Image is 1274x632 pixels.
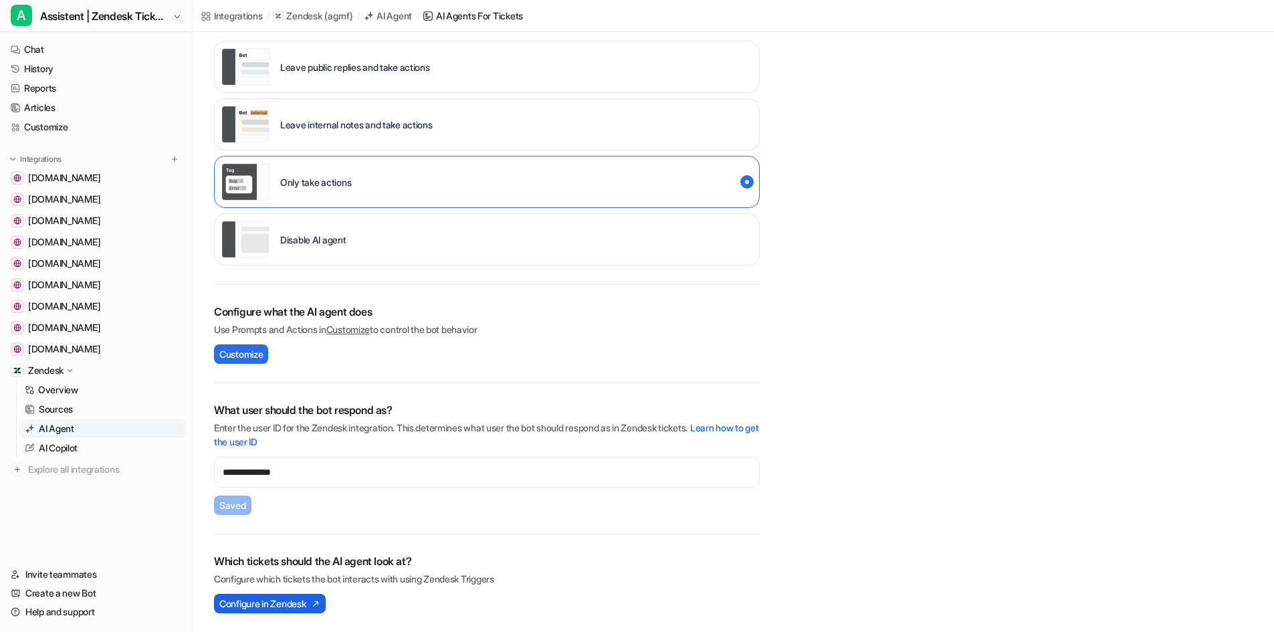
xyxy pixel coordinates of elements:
p: Zendesk [286,9,322,23]
a: www.inselexpress.de[DOMAIN_NAME] [5,211,187,230]
a: Reports [5,79,187,98]
img: www.inselparker.de [13,281,21,289]
p: Configure which tickets the bot interacts with using Zendesk Triggers [214,572,760,586]
span: [DOMAIN_NAME] [28,214,100,227]
a: Customize [5,118,187,136]
span: [DOMAIN_NAME] [28,300,100,313]
img: menu_add.svg [170,154,179,164]
div: live::external_reply [214,41,760,93]
img: www.inselexpress.de [13,217,21,225]
p: Overview [38,383,78,397]
a: www.inselparker.de[DOMAIN_NAME] [5,276,187,294]
p: Only take actions [280,175,351,189]
a: Integrations [201,9,263,23]
p: Disable AI agent [280,233,346,247]
a: AI Agents for tickets [423,9,523,23]
div: Integrations [214,9,263,23]
a: AI Agent [363,9,412,23]
img: Leave internal notes and take actions [221,106,270,143]
img: www.inselfaehre.de [13,195,21,203]
a: Invite teammates [5,565,187,584]
p: AI Agent [39,422,74,435]
p: Enter the user ID for the Zendesk integration. This determines what user the bot should respond a... [214,421,760,449]
span: / [267,10,270,22]
img: explore all integrations [11,463,24,476]
span: / [357,10,360,22]
span: [DOMAIN_NAME] [28,257,100,270]
a: Articles [5,98,187,117]
span: A [11,5,32,26]
a: www.frisonaut.de[DOMAIN_NAME] [5,169,187,187]
p: Leave public replies and take actions [280,60,430,74]
p: Leave internal notes and take actions [280,118,433,132]
h2: Which tickets should the AI agent look at? [214,553,760,569]
a: www.inselfaehre.de[DOMAIN_NAME] [5,190,187,209]
img: Disable AI agent [221,221,270,258]
img: www.frisonaut.de [13,174,21,182]
div: live::internal_reply [214,98,760,150]
a: www.inselflieger.de[DOMAIN_NAME] [5,297,187,316]
span: Saved [219,498,246,512]
div: AI Agents for tickets [436,9,523,23]
a: Learn how to get the user ID [214,422,759,447]
span: [DOMAIN_NAME] [28,321,100,334]
a: Overview [19,381,187,399]
span: / [416,10,419,22]
button: Integrations [5,152,66,166]
span: Configure in Zendesk [219,597,306,611]
div: live::disabled [214,156,760,208]
span: [DOMAIN_NAME] [28,342,100,356]
img: www.inselflieger.de [13,302,21,310]
span: [DOMAIN_NAME] [28,193,100,206]
div: AI Agent [377,9,412,23]
img: www.inselbus-norderney.de [13,324,21,332]
img: Zendesk [13,366,21,375]
img: Leave public replies and take actions [221,48,270,86]
a: History [5,60,187,78]
p: Integrations [20,154,62,165]
img: www.inseltouristik.de [13,259,21,268]
a: www.inseltouristik.de[DOMAIN_NAME] [5,254,187,273]
button: Saved [214,496,251,515]
button: Configure in Zendesk [214,594,326,613]
span: [DOMAIN_NAME] [28,235,100,249]
span: Explore all integrations [28,459,181,480]
a: Explore all integrations [5,460,187,479]
span: Assistent | Zendesk Tickets [40,7,169,25]
span: [DOMAIN_NAME] [28,171,100,185]
a: Chat [5,40,187,59]
h2: Configure what the AI agent does [214,304,760,320]
h2: What user should the bot respond as? [214,402,760,418]
a: www.inselfracht.de[DOMAIN_NAME] [5,340,187,358]
p: AI Copilot [39,441,78,455]
a: AI Agent [19,419,187,438]
span: [DOMAIN_NAME] [28,278,100,292]
img: expand menu [8,154,17,164]
a: www.inselbus-norderney.de[DOMAIN_NAME] [5,318,187,337]
a: Sources [19,400,187,419]
a: AI Copilot [19,439,187,457]
img: www.nordsee-bike.de [13,238,21,246]
a: Create a new Bot [5,584,187,603]
p: Sources [39,403,73,416]
div: paused::disabled [214,213,760,266]
img: www.inselfracht.de [13,345,21,353]
p: Zendesk [28,364,64,377]
a: Customize [326,324,370,335]
button: Customize [214,344,268,364]
p: Use Prompts and Actions in to control the bot behavior [214,322,760,336]
img: Only take actions [221,163,270,201]
a: www.nordsee-bike.de[DOMAIN_NAME] [5,233,187,251]
p: ( agrnf ) [324,9,352,23]
a: Zendesk(agrnf) [273,9,352,23]
span: Customize [219,347,263,361]
a: Help and support [5,603,187,621]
